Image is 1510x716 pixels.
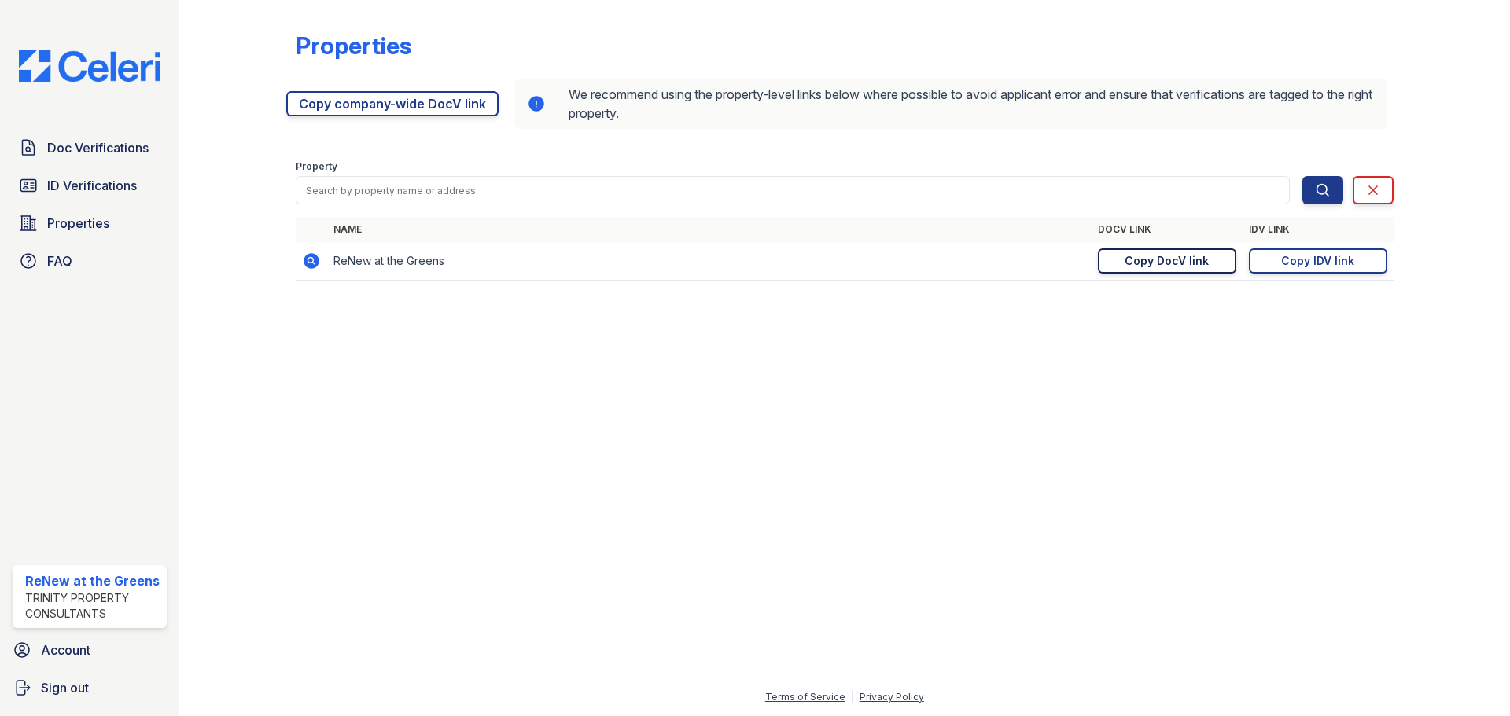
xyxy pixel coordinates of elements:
label: Property [296,160,337,173]
a: FAQ [13,245,167,277]
div: Trinity Property Consultants [25,590,160,622]
a: Copy IDV link [1249,248,1387,274]
div: Properties [296,31,411,60]
th: Name [327,217,1092,242]
a: Account [6,634,173,666]
td: ReNew at the Greens [327,242,1092,281]
th: IDV Link [1243,217,1394,242]
a: Copy company-wide DocV link [286,91,499,116]
div: ReNew at the Greens [25,571,160,590]
div: Copy DocV link [1125,253,1209,269]
div: | [851,691,854,703]
span: Account [41,641,90,659]
input: Search by property name or address [296,176,1290,204]
a: Privacy Policy [860,691,924,703]
span: Sign out [41,678,89,697]
span: FAQ [47,252,72,270]
a: ID Verifications [13,170,167,201]
a: Properties [13,207,167,239]
div: We recommend using the property-level links below where possible to avoid applicant error and ens... [514,79,1387,129]
span: ID Verifications [47,176,137,195]
a: Doc Verifications [13,132,167,163]
a: Sign out [6,672,173,703]
div: Copy IDV link [1281,253,1354,269]
a: Copy DocV link [1098,248,1236,274]
span: Properties [47,214,109,233]
th: DocV Link [1092,217,1243,242]
span: Doc Verifications [47,138,149,157]
img: CE_Logo_Blue-a8612792a0a2168367f1c8372b55b34899dd931a85d93a1a3d3e32e68fde9ad4.png [6,50,173,82]
a: Terms of Service [765,691,845,703]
